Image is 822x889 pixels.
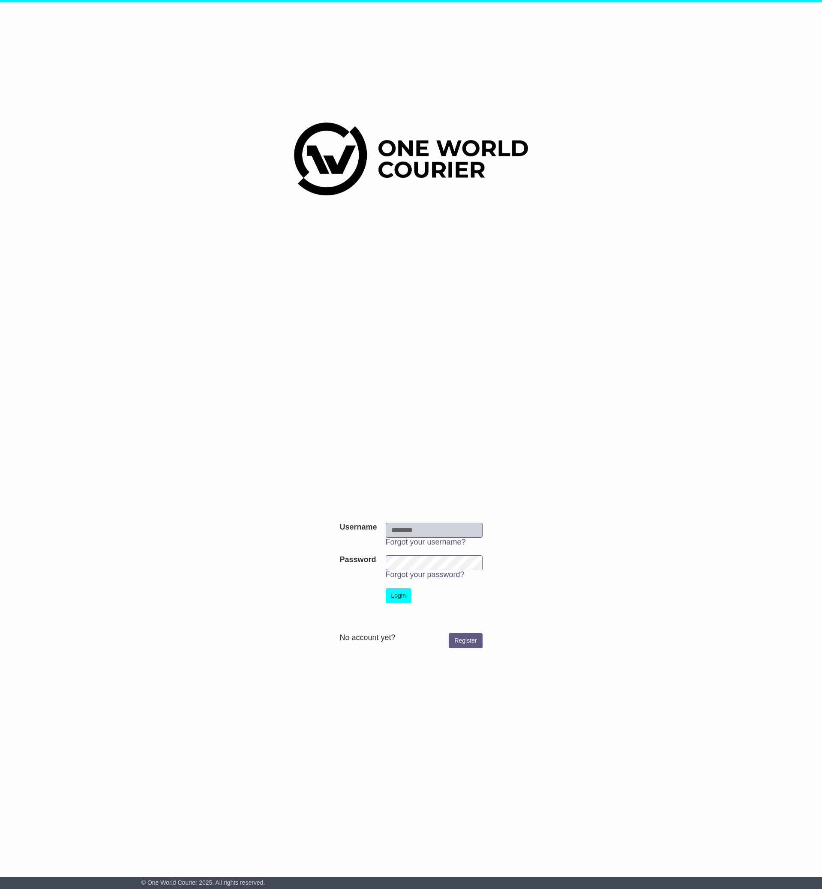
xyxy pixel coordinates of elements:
span: © One World Courier 2025. All rights reserved. [141,879,265,886]
img: One World [294,123,528,195]
a: Forgot your password? [386,570,465,579]
div: No account yet? [339,633,482,643]
label: Password [339,555,376,565]
button: Login [386,588,411,603]
a: Register [449,633,482,648]
a: Forgot your username? [386,538,466,546]
label: Username [339,523,377,532]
